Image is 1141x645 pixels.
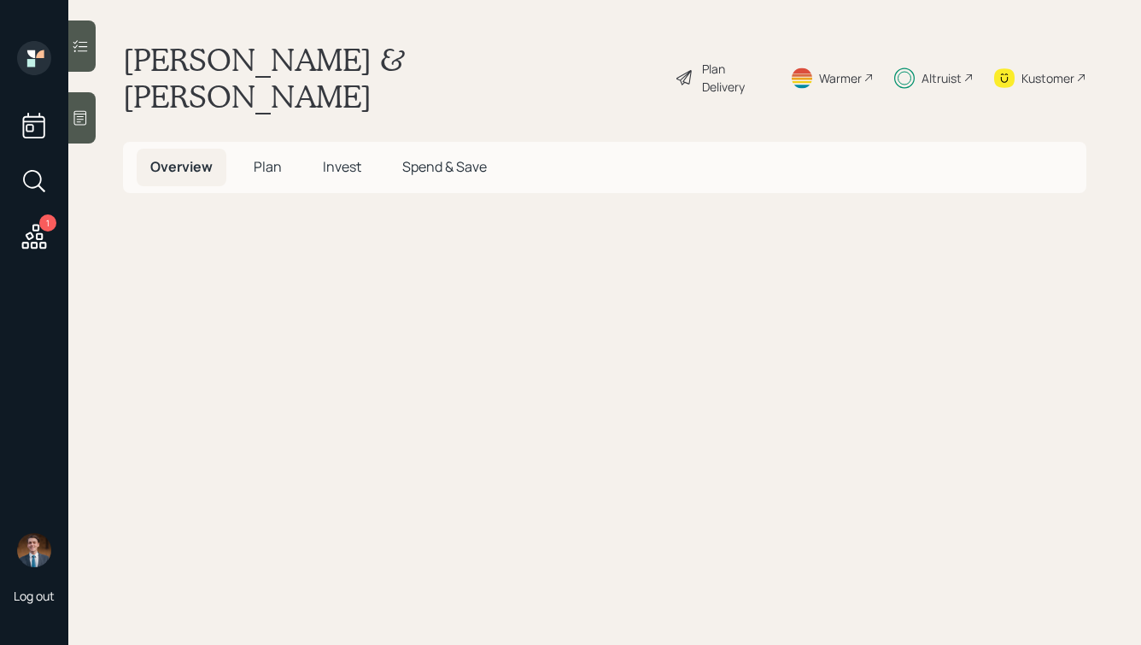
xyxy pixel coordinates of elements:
[39,214,56,232] div: 1
[922,69,962,87] div: Altruist
[323,157,361,176] span: Invest
[14,588,55,604] div: Log out
[1021,69,1074,87] div: Kustomer
[702,60,769,96] div: Plan Delivery
[17,533,51,567] img: hunter_neumayer.jpg
[123,41,661,114] h1: [PERSON_NAME] & [PERSON_NAME]
[819,69,862,87] div: Warmer
[254,157,282,176] span: Plan
[150,157,213,176] span: Overview
[402,157,487,176] span: Spend & Save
